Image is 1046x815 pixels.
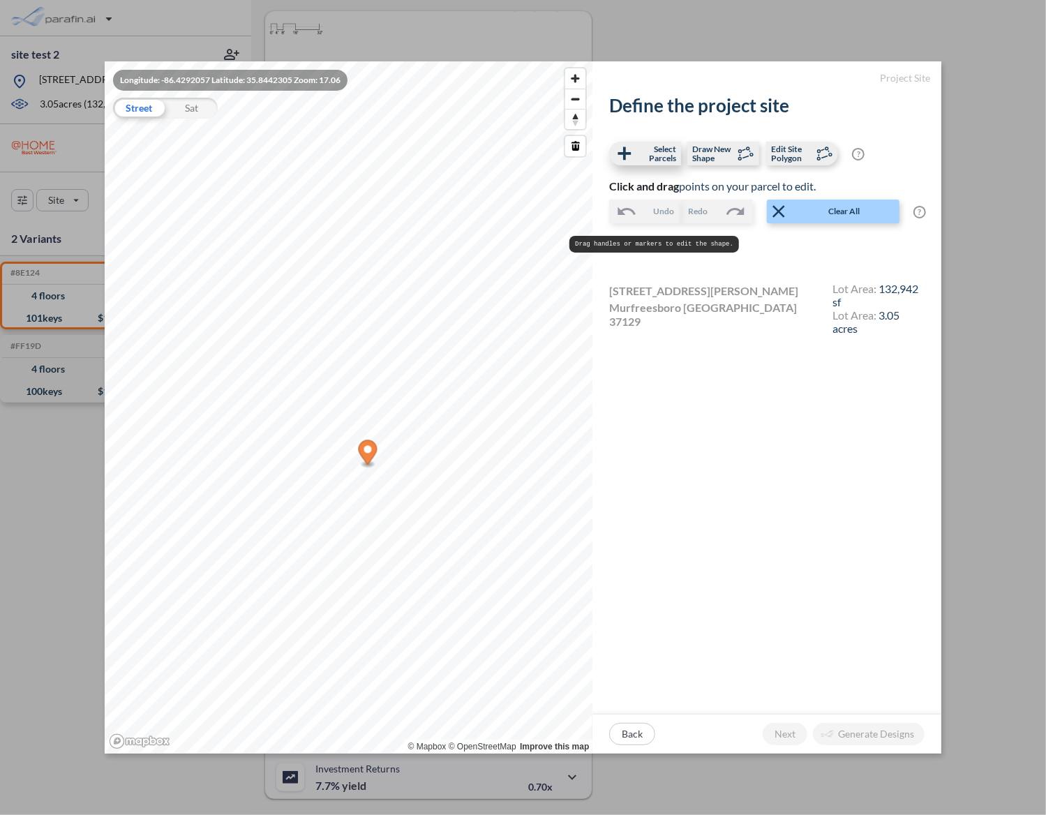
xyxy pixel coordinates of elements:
span: Draw New Shape [692,144,733,163]
button: Reset bearing to north [565,109,585,129]
span: Redo [688,204,708,218]
button: Zoom in [565,68,585,89]
button: Redo [681,200,753,223]
span: points on your parcel to edit. [609,179,816,193]
h4: Lot Area: [832,282,925,308]
h2: Define the project site [609,95,925,117]
div: Map marker [358,440,377,468]
span: Undo [653,204,674,218]
span: Reset bearing to north [565,110,585,129]
a: Improve this map [520,742,589,752]
span: ? [852,148,865,160]
b: Click and drag [609,179,679,193]
button: Clear All [767,200,899,223]
pre: Drag handles or markers to edit the shape. [569,236,739,253]
button: Remove the selected node [565,136,585,156]
canvas: Map [105,61,593,754]
span: Clear All [789,204,898,218]
h5: Project Site [592,61,941,96]
span: Edit Site Polygon [771,144,812,163]
span: ? [913,206,926,218]
p: Back [622,727,643,741]
button: Zoom out [565,89,585,109]
a: Mapbox [408,742,447,752]
span: 132,942 sf [832,282,918,308]
span: Select Parcels [635,144,676,163]
button: Back [609,723,655,745]
span: Murfreesboro [GEOGRAPHIC_DATA] 37129 [609,301,820,329]
h4: Lot Area: [832,308,925,335]
a: OpenStreetMap [449,742,516,752]
button: Undo [609,200,681,223]
span: [STREET_ADDRESS][PERSON_NAME] [609,284,798,301]
span: 3.05 acres [832,308,899,335]
div: Longitude: -86.4292057 Latitude: 35.8442305 Zoom: 17.06 [113,70,348,91]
